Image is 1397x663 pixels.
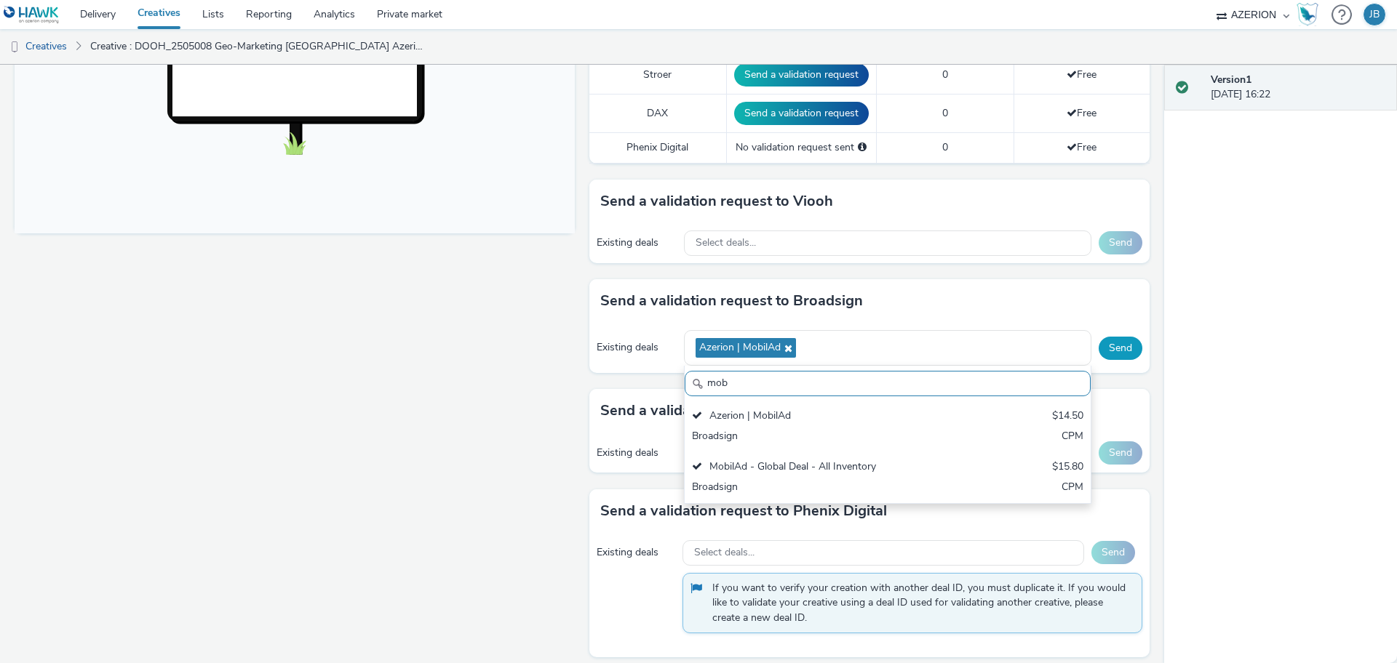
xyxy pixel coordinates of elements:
span: Select deals... [694,547,755,559]
div: Existing deals [597,446,677,460]
span: Azerion | MobilAd [699,342,781,354]
h3: Send a validation request to Phenix Digital [600,500,887,522]
img: Advertisement preview [212,45,349,289]
h3: Send a validation request to MyAdbooker [600,400,881,422]
div: MobilAd - Global Deal - All Inventory [692,459,950,476]
span: 0 [942,140,948,154]
button: Send [1099,231,1142,254]
span: Free [1067,106,1096,120]
button: Send [1099,441,1142,465]
td: Stroer [589,55,726,94]
div: No validation request sent [734,140,869,155]
img: undefined Logo [4,6,60,24]
div: JB [1369,4,1380,25]
div: Existing deals [597,236,677,250]
img: Hawk Academy [1297,3,1318,26]
span: If you want to verify your creation with another deal ID, you must duplicate it. If you would lik... [712,581,1127,625]
div: [DATE] 16:22 [1211,73,1385,103]
div: Existing deals [597,545,675,560]
h3: Send a validation request to Viooh [600,190,833,212]
div: CPM [1062,429,1083,446]
span: Free [1067,68,1096,81]
span: 0 [942,68,948,81]
span: Select deals... [696,237,756,249]
button: Send a validation request [734,102,869,125]
strong: Version 1 [1211,73,1251,87]
div: $14.50 [1052,409,1083,425]
td: DAX [589,94,726,132]
div: Broadsign [692,480,950,497]
td: Phenix Digital [589,133,726,163]
span: Free [1067,140,1096,154]
button: Send [1099,337,1142,360]
h3: Send a validation request to Broadsign [600,290,863,312]
div: Please select a deal below and click on Send to send a validation request to Phenix Digital. [858,140,867,155]
span: 0 [942,106,948,120]
input: Search...... [685,371,1091,396]
button: Send [1091,541,1135,564]
a: Creative : DOOH_2505008 Geo-Marketing [GEOGRAPHIC_DATA] Azerion 1080x1920 - banner [83,29,432,64]
div: $15.80 [1052,459,1083,476]
div: CPM [1062,480,1083,497]
button: Send a validation request [734,63,869,87]
img: dooh [7,40,22,55]
div: Broadsign [692,429,950,446]
div: Azerion | MobilAd [692,409,950,425]
div: Existing deals [597,340,677,355]
a: Hawk Academy [1297,3,1324,26]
